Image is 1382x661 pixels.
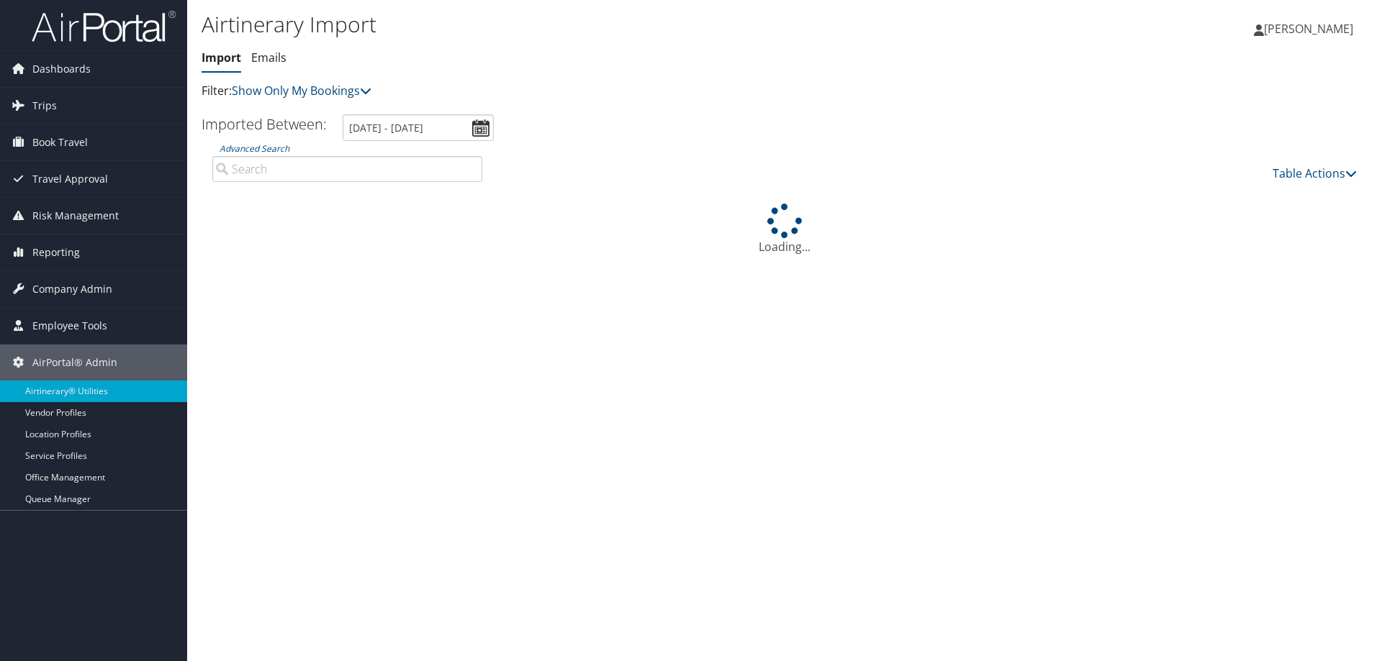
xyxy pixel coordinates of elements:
div: Loading... [202,204,1368,255]
h3: Imported Between: [202,114,327,134]
input: Advanced Search [212,156,482,182]
a: Show Only My Bookings [232,83,371,99]
a: Import [202,50,241,65]
span: Employee Tools [32,308,107,344]
a: [PERSON_NAME] [1254,7,1368,50]
span: AirPortal® Admin [32,345,117,380]
img: airportal-logo.png [32,9,176,43]
span: Dashboards [32,51,91,87]
span: Risk Management [32,198,119,234]
span: Reporting [32,234,80,270]
a: Advanced Search [220,142,289,155]
span: Book Travel [32,124,88,160]
span: Trips [32,88,57,124]
input: [DATE] - [DATE] [343,114,494,141]
span: Travel Approval [32,161,108,197]
span: Company Admin [32,271,112,307]
h1: Airtinerary Import [202,9,979,40]
p: Filter: [202,82,979,101]
a: Emails [251,50,286,65]
span: [PERSON_NAME] [1264,21,1353,37]
a: Table Actions [1273,165,1357,181]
